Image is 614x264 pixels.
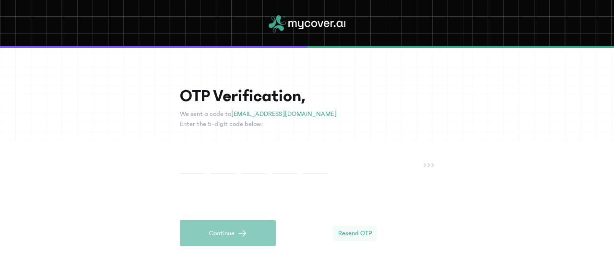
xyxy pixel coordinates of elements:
[180,220,276,246] button: Continue
[180,119,434,129] p: Enter the 5-digit code below:
[338,229,372,238] span: Resend OTP
[231,110,337,118] span: [EMAIL_ADDRESS][DOMAIN_NAME]
[180,109,434,119] p: We sent a code to
[180,86,434,105] h1: OTP Verification,
[333,226,377,241] button: Resend OTP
